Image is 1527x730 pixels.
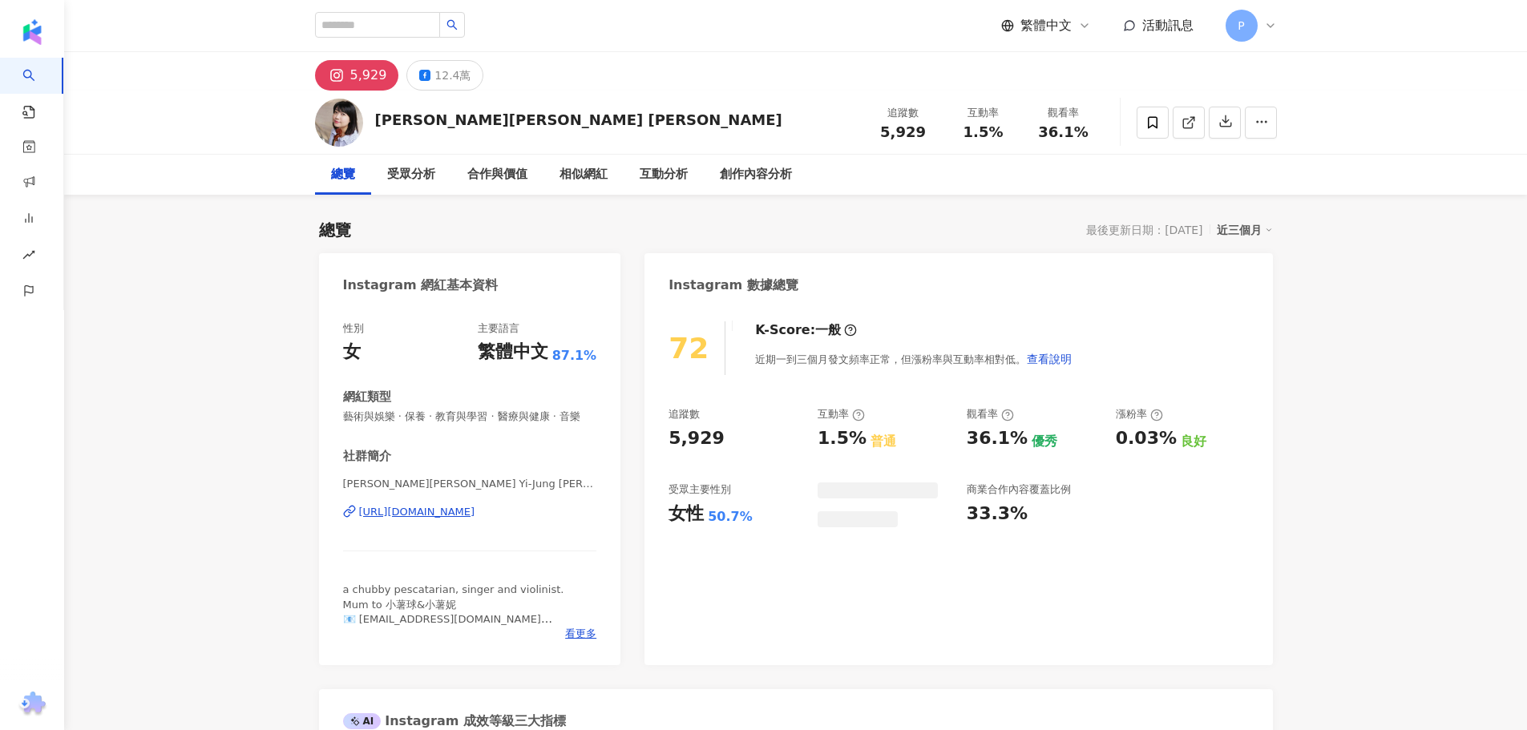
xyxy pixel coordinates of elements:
[22,58,55,120] a: search
[19,19,45,45] img: logo icon
[375,110,782,130] div: [PERSON_NAME][PERSON_NAME] [PERSON_NAME]
[1116,407,1163,421] div: 漲粉率
[478,321,519,336] div: 主要語言
[446,19,458,30] span: search
[967,502,1028,526] div: 33.3%
[873,105,934,121] div: 追蹤數
[359,505,475,519] div: [URL][DOMAIN_NAME]
[331,165,355,184] div: 總覽
[953,105,1014,121] div: 互動率
[967,482,1071,497] div: 商業合作內容覆蓋比例
[343,409,597,424] span: 藝術與娛樂 · 保養 · 教育與學習 · 醫療與健康 · 音樂
[880,123,926,140] span: 5,929
[559,165,608,184] div: 相似網紅
[17,692,48,717] img: chrome extension
[1026,343,1073,375] button: 查看說明
[552,347,597,365] span: 87.1%
[343,712,566,730] div: Instagram 成效等級三大指標
[343,448,391,465] div: 社群簡介
[343,505,597,519] a: [URL][DOMAIN_NAME]
[1086,224,1202,236] div: 最後更新日期：[DATE]
[669,482,731,497] div: 受眾主要性別
[1027,353,1072,365] span: 查看說明
[1116,426,1177,451] div: 0.03%
[967,407,1014,421] div: 觀看率
[669,276,798,294] div: Instagram 數據總覽
[669,407,700,421] div: 追蹤數
[818,426,867,451] div: 1.5%
[343,340,361,365] div: 女
[818,407,865,421] div: 互動率
[22,239,35,275] span: rise
[963,124,1004,140] span: 1.5%
[467,165,527,184] div: 合作與價值
[1217,220,1273,240] div: 近三個月
[669,502,704,526] div: 女性
[343,477,597,491] span: [PERSON_NAME][PERSON_NAME] Yi-Jung [PERSON_NAME] | annielin0831
[815,321,841,339] div: 一般
[640,165,688,184] div: 互動分析
[871,433,896,450] div: 普通
[343,713,382,729] div: AI
[1181,433,1206,450] div: 良好
[478,340,548,365] div: 繁體中文
[1033,105,1094,121] div: 觀看率
[343,583,564,683] span: a chubby pescatarian, singer and violinist. Mum to 小薯球&小薯妮 📧 [EMAIL_ADDRESS][DOMAIN_NAME] 🎻: @dor...
[669,426,725,451] div: 5,929
[1238,17,1244,34] span: P
[387,165,435,184] div: 受眾分析
[967,426,1028,451] div: 36.1%
[315,99,363,147] img: KOL Avatar
[319,219,351,241] div: 總覽
[315,60,399,91] button: 5,929
[755,321,857,339] div: K-Score :
[565,627,596,641] span: 看更多
[755,343,1073,375] div: 近期一到三個月發文頻率正常，但漲粉率與互動率相對低。
[1020,17,1072,34] span: 繁體中文
[343,389,391,405] div: 網紅類型
[708,508,753,526] div: 50.7%
[350,64,387,87] div: 5,929
[1032,433,1057,450] div: 優秀
[406,60,483,91] button: 12.4萬
[669,332,709,365] div: 72
[343,276,499,294] div: Instagram 網紅基本資料
[343,321,364,336] div: 性別
[1038,124,1088,140] span: 36.1%
[434,64,471,87] div: 12.4萬
[720,165,792,184] div: 創作內容分析
[1142,18,1194,33] span: 活動訊息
